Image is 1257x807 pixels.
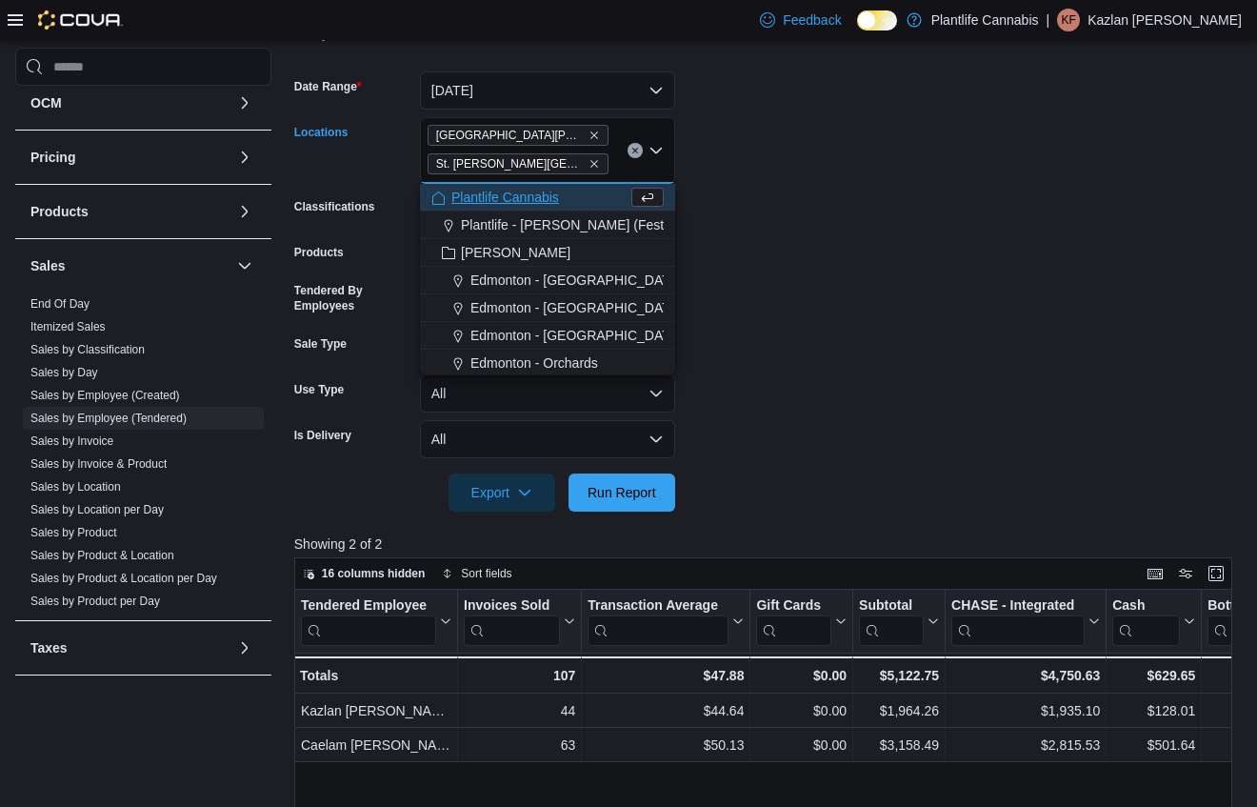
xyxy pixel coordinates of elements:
a: Sales by Invoice [30,434,113,448]
label: Is Delivery [294,428,351,443]
span: Sort fields [461,566,511,581]
div: Invoices Sold [464,597,560,615]
span: Plantlife Cannabis [451,188,559,207]
div: $50.13 [588,735,744,757]
button: [PERSON_NAME] [420,239,675,267]
div: $1,964.26 [859,700,939,723]
button: Edmonton - [GEOGRAPHIC_DATA] [420,267,675,294]
div: Totals [300,664,451,687]
label: Sale Type [294,336,347,352]
button: Edmonton - Orchards [420,350,675,377]
a: Sales by Product per Day [30,595,160,608]
div: $0.00 [756,700,847,723]
span: Sales by Product & Location per Day [30,571,217,586]
span: St. [PERSON_NAME][GEOGRAPHIC_DATA] [436,154,585,173]
div: CHASE - Integrated [951,597,1085,646]
div: $5,122.75 [859,664,939,687]
label: Locations [294,125,349,140]
span: Itemized Sales [30,319,106,334]
span: KF [1061,9,1075,31]
div: 44 [464,700,575,723]
a: Sales by Employee (Created) [30,389,180,402]
label: Use Type [294,382,344,397]
button: Taxes [30,638,229,657]
span: Sales by Classification [30,342,145,357]
p: | [1047,9,1050,31]
span: Sales by Product & Location [30,548,174,563]
button: Edmonton - [GEOGRAPHIC_DATA] [420,322,675,350]
div: Gift Card Sales [756,597,831,646]
a: Sales by Classification [30,343,145,356]
span: Edmonton - [GEOGRAPHIC_DATA] [470,271,682,290]
button: Plantlife Cannabis [420,184,675,212]
div: Gift Cards [756,597,831,615]
div: Cash [1112,597,1180,615]
div: Transaction Average [588,597,728,615]
label: Date Range [294,79,362,94]
button: Invoices Sold [464,597,575,646]
label: Tendered By Employees [294,283,412,313]
div: $1,935.10 [951,700,1100,723]
h3: Sales [30,256,66,275]
p: Kazlan [PERSON_NAME] [1087,9,1242,31]
button: Remove St. Albert - Erin Ridge from selection in this group [589,130,600,141]
a: Sales by Day [30,366,98,379]
a: Sales by Product & Location [30,549,174,562]
div: CHASE - Integrated [951,597,1085,615]
button: [DATE] [420,71,675,110]
label: Products [294,245,344,260]
div: Tendered Employee [301,597,436,615]
button: Keyboard shortcuts [1144,562,1167,585]
button: Sales [30,256,229,275]
span: Sales by Day [30,365,98,380]
button: Export [449,474,555,512]
button: Sales [233,254,256,277]
div: Caelam [PERSON_NAME] [301,735,451,757]
span: Sales by Invoice & Product [30,456,167,472]
span: End Of Day [30,296,90,312]
button: Products [30,202,229,221]
button: Sort fields [434,562,519,585]
button: Enter fullscreen [1205,562,1227,585]
span: Feedback [783,10,841,30]
span: Sales by Location [30,479,121,494]
div: $4,750.63 [951,664,1100,687]
a: Sales by Invoice & Product [30,457,167,471]
a: Sales by Location per Day [30,503,164,516]
button: Taxes [233,636,256,659]
p: Showing 2 of 2 [294,535,1242,554]
div: $2,815.53 [951,735,1100,757]
a: Feedback [752,1,848,39]
span: St. Albert - Erin Ridge [428,125,609,146]
button: Remove St. Albert - Jensen Lakes from selection in this group [589,158,600,170]
span: Dark Mode [857,30,858,31]
button: Subtotal [859,597,939,646]
input: Dark Mode [857,10,897,30]
a: Itemized Sales [30,320,106,333]
button: All [420,420,675,458]
a: Sales by Employee (Tendered) [30,412,187,425]
div: Subtotal [859,597,924,615]
span: Sales by Invoice [30,434,113,449]
span: Run Report [588,483,656,502]
div: $501.64 [1112,735,1195,757]
span: Sales by Employee (Created) [30,388,180,403]
span: 16 columns hidden [322,566,426,581]
button: Pricing [233,146,256,169]
div: $3,158.49 [859,735,939,757]
h3: Taxes [30,638,68,657]
button: Pricing [30,148,229,167]
div: Invoices Sold [464,597,560,646]
button: Run Report [569,474,675,512]
button: All [420,374,675,413]
p: Plantlife Cannabis [931,9,1039,31]
div: $128.01 [1112,700,1195,723]
button: CHASE - Integrated [951,597,1100,646]
div: 107 [464,664,575,687]
div: $0.00 [756,664,847,687]
span: [GEOGRAPHIC_DATA][PERSON_NAME] [436,126,585,145]
a: Sales by Location [30,480,121,494]
a: End Of Day [30,297,90,311]
button: OCM [233,91,256,114]
button: 16 columns hidden [295,562,433,585]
